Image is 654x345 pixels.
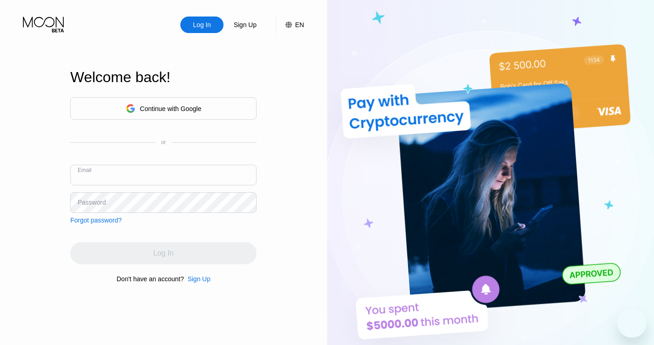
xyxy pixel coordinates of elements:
[70,69,257,86] div: Welcome back!
[617,308,647,338] iframe: Button to launch messaging window
[78,199,106,206] div: Password
[188,275,211,283] div: Sign Up
[295,21,304,28] div: EN
[70,97,257,120] div: Continue with Google
[184,275,211,283] div: Sign Up
[78,167,91,173] div: Email
[140,105,201,112] div: Continue with Google
[192,20,212,29] div: Log In
[224,17,267,33] div: Sign Up
[117,275,184,283] div: Don't have an account?
[233,20,257,29] div: Sign Up
[70,217,122,224] div: Forgot password?
[276,17,304,33] div: EN
[161,139,166,145] div: or
[180,17,224,33] div: Log In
